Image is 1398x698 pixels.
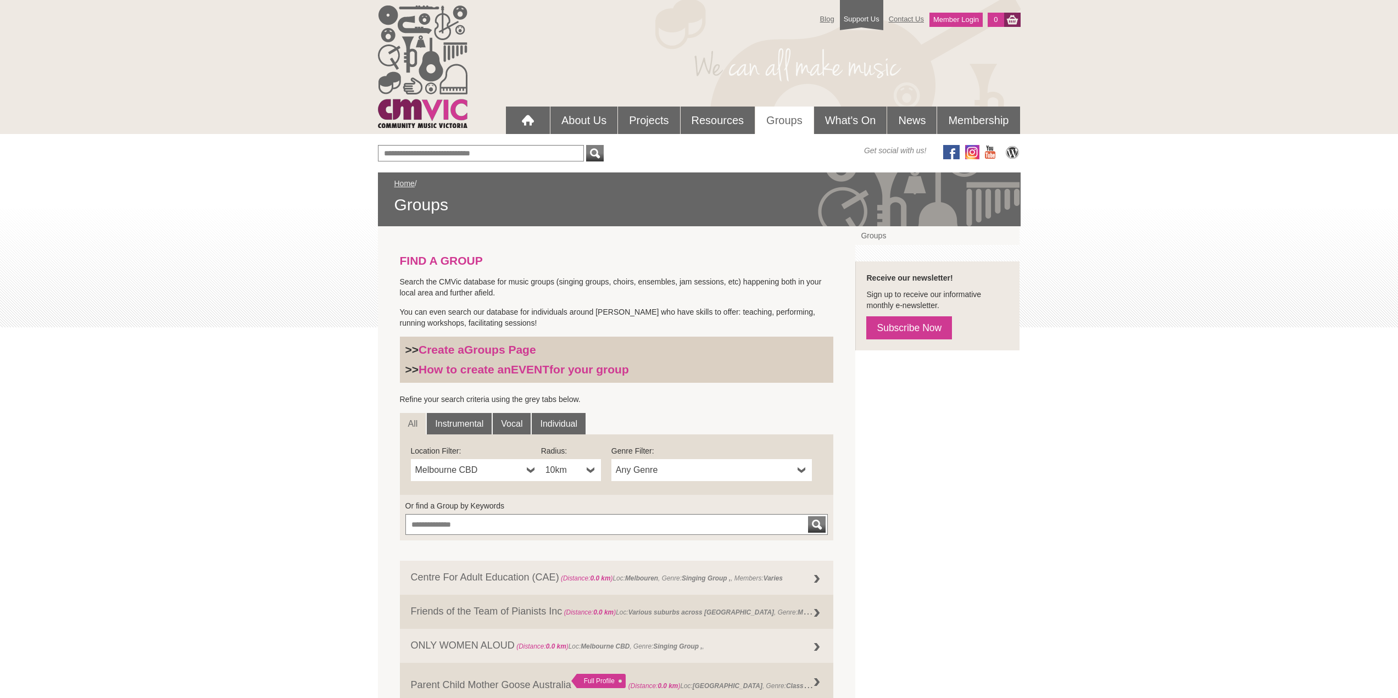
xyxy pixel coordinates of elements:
label: Or find a Group by Keywords [405,500,828,511]
strong: Melbourne CBD [581,643,630,650]
strong: FIND A GROUP [400,254,483,267]
label: Genre Filter: [611,445,812,456]
strong: Melbouren [625,574,658,582]
img: CMVic Blog [1004,145,1021,159]
p: Search the CMVic database for music groups (singing groups, choirs, ensembles, jam sessions, etc)... [400,276,834,298]
img: cmvic_logo.png [378,5,467,128]
span: 10km [545,464,582,477]
a: Groups [755,107,814,134]
a: Create aGroups Page [419,343,536,356]
a: Any Genre [611,459,812,481]
a: Blog [815,9,840,29]
span: Melbourne CBD [415,464,522,477]
strong: 0.0 km [546,643,566,650]
a: Home [394,179,415,188]
span: Get social with us! [864,145,927,156]
h3: >> [405,362,828,377]
strong: 0.0 km [658,682,678,690]
strong: Groups Page [464,343,536,356]
span: (Distance: ) [516,643,569,650]
h3: >> [405,343,828,357]
div: / [394,178,1004,215]
span: Groups [394,194,1004,215]
p: Refine your search criteria using the grey tabs below. [400,394,834,405]
a: Instrumental [427,413,492,435]
p: You can even search our database for individuals around [PERSON_NAME] who have skills to offer: t... [400,306,834,328]
div: Full Profile [571,674,626,688]
label: Radius: [541,445,601,456]
a: Individual [532,413,586,435]
strong: Singing Group , [653,643,702,650]
a: Melbourne CBD [411,459,541,481]
strong: Varies [764,574,783,582]
a: What's On [814,107,887,134]
a: 0 [988,13,1004,27]
span: (Distance: ) [628,682,681,690]
a: All [400,413,426,435]
a: Member Login [929,13,983,27]
span: (Distance: ) [561,574,613,582]
a: Contact Us [883,9,929,29]
a: Friends of the Team of Pianists Inc (Distance:0.0 km)Loc:Various suburbs across [GEOGRAPHIC_DATA]... [400,595,834,629]
a: About Us [550,107,617,134]
a: Resources [681,107,755,134]
p: Sign up to receive our informative monthly e-newsletter. [866,289,1009,311]
span: (Distance: ) [564,608,616,616]
span: Loc: , Genre: , [562,606,877,617]
a: Groups [855,226,1020,245]
a: Centre For Adult Education (CAE) (Distance:0.0 km)Loc:Melbouren, Genre:Singing Group ,, Members:V... [400,561,834,595]
a: Subscribe Now [866,316,952,339]
strong: Receive our newsletter! [866,273,953,282]
span: Loc: , Genre: , Members: [559,574,783,582]
a: Projects [618,107,679,134]
span: Loc: , Genre: , [515,643,704,650]
img: icon-instagram.png [965,145,979,159]
label: Location Filter: [411,445,541,456]
strong: Singing Group , [682,574,731,582]
strong: EVENT [511,363,549,376]
a: Vocal [493,413,531,435]
a: 10km [541,459,601,481]
strong: 0.0 km [590,574,610,582]
span: Any Genre [616,464,793,477]
strong: Various suburbs across [GEOGRAPHIC_DATA] [628,608,774,616]
a: ONLY WOMEN ALOUD (Distance:0.0 km)Loc:Melbourne CBD, Genre:Singing Group ,, [400,629,834,663]
span: Loc: , Genre: , [628,679,843,690]
strong: Music Session (regular) , [798,606,875,617]
strong: 0.0 km [593,608,614,616]
a: Membership [937,107,1020,134]
strong: [GEOGRAPHIC_DATA] [693,682,762,690]
a: News [887,107,937,134]
a: How to create anEVENTfor your group [419,363,629,376]
strong: Class Workshop , [786,679,841,690]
